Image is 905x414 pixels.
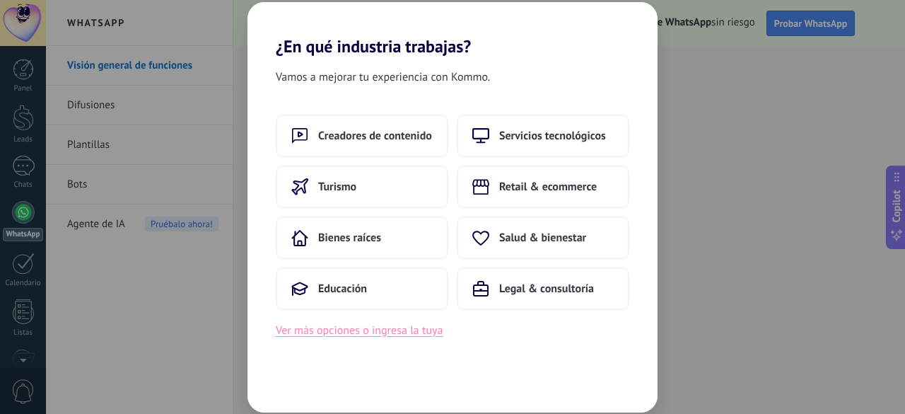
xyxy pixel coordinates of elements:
span: Creadores de contenido [318,129,432,143]
button: Bienes raíces [276,217,448,259]
button: Servicios tecnológicos [457,115,629,157]
button: Creadores de contenido [276,115,448,157]
button: Legal & consultoría [457,268,629,310]
span: Legal & consultoría [499,282,594,296]
span: Educación [318,282,367,296]
span: Salud & bienestar [499,231,586,245]
button: Turismo [276,166,448,208]
span: Bienes raíces [318,231,381,245]
h2: ¿En qué industria trabajas? [247,2,658,57]
button: Ver más opciones o ingresa la tuya [276,321,443,340]
span: Servicios tecnológicos [499,129,606,143]
button: Educación [276,268,448,310]
span: Turismo [318,180,356,194]
button: Retail & ecommerce [457,166,629,208]
span: Vamos a mejorar tu experiencia con Kommo. [276,68,490,86]
span: Retail & ecommerce [499,180,597,194]
button: Salud & bienestar [457,217,629,259]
